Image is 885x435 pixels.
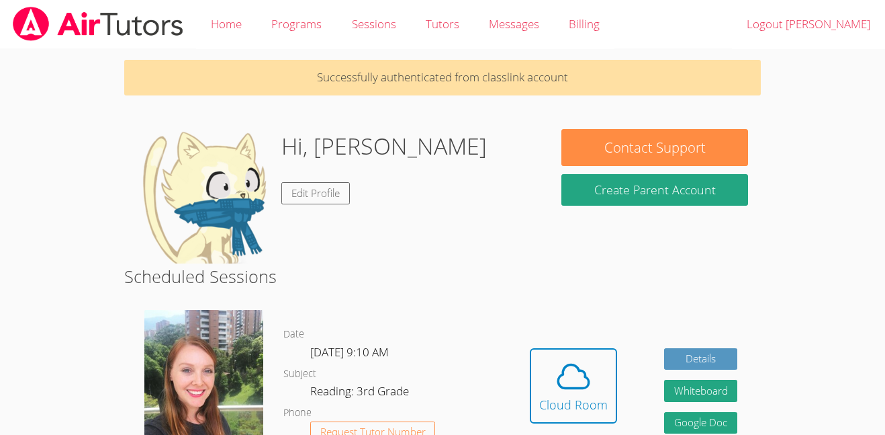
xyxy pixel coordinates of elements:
dt: Subject [283,366,316,383]
a: Google Doc [664,412,738,434]
img: default.png [136,129,271,264]
dt: Date [283,326,304,343]
img: airtutors_banner-c4298cdbf04f3fff15de1276eac7730deb9818008684d7c2e4769d2f7ddbe033.png [11,7,185,41]
dd: Reading: 3rd Grade [310,382,412,405]
button: Contact Support [561,129,748,166]
a: Edit Profile [281,182,350,204]
p: Successfully authenticated from classlink account [124,60,761,95]
button: Cloud Room [530,348,617,424]
span: [DATE] 9:10 AM [310,344,389,360]
h2: Scheduled Sessions [124,264,761,289]
button: Whiteboard [664,380,738,402]
dt: Phone [283,405,312,422]
span: Messages [489,16,539,32]
a: Details [664,348,738,370]
div: Cloud Room [539,395,608,414]
h1: Hi, [PERSON_NAME] [281,129,487,163]
button: Create Parent Account [561,174,748,206]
